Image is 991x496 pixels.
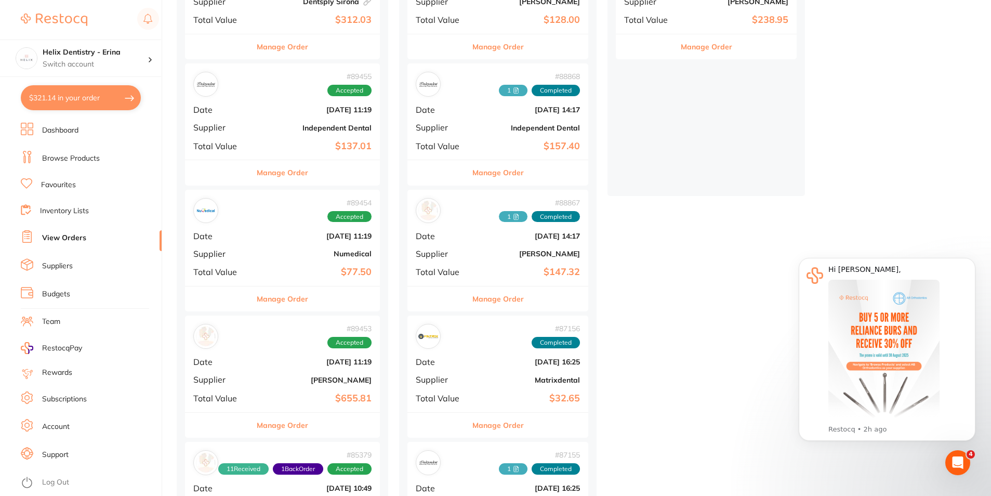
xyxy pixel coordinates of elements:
button: Manage Order [472,160,524,185]
span: Date [416,484,468,493]
b: [DATE] 11:19 [258,232,372,240]
span: Received [218,463,269,475]
button: Manage Order [472,413,524,438]
span: Date [416,105,468,114]
span: Received [499,463,527,475]
span: Supplier [416,249,468,258]
span: Supplier [416,375,468,384]
button: Log Out [21,475,158,491]
button: Manage Order [257,286,308,311]
span: Received [499,211,527,223]
span: Total Value [416,141,468,151]
a: Restocq Logo [21,8,87,32]
span: Date [416,357,468,367]
p: Switch account [43,59,148,70]
b: Independent Dental [258,124,372,132]
img: Henry Schein Halas [196,453,216,473]
a: View Orders [42,233,86,243]
button: Manage Order [472,34,524,59]
span: # 89453 [327,324,372,333]
span: Total Value [416,394,468,403]
b: [DATE] 14:17 [476,106,580,114]
b: [DATE] 16:25 [476,484,580,492]
b: $312.03 [258,15,372,25]
a: Account [42,422,70,432]
span: Total Value [193,15,250,24]
span: # 85379 [218,451,372,459]
a: RestocqPay [21,342,82,354]
a: Team [42,317,60,327]
span: Date [193,231,250,241]
span: Date [193,105,250,114]
span: Completed [532,463,580,475]
span: Supplier [193,375,250,384]
span: Accepted [327,85,372,96]
span: # 89454 [327,199,372,207]
span: # 87156 [532,324,580,333]
span: Completed [532,211,580,223]
img: Henry Schein Halas [418,201,438,220]
a: Dashboard [42,125,78,136]
b: $655.81 [258,393,372,404]
span: Supplier [416,123,468,132]
a: Browse Products [42,153,100,164]
a: Subscriptions [42,394,87,404]
span: Accepted [327,337,372,348]
span: # 88867 [499,199,580,207]
span: Total Value [193,394,250,403]
span: Total Value [416,267,468,277]
b: Matrixdental [476,376,580,384]
div: Numedical#89454AcceptedDate[DATE] 11:19SupplierNumedicalTotal Value$77.50Manage Order [185,190,380,312]
img: Helix Dentistry - Erina [16,48,37,69]
span: Date [193,357,250,367]
span: Supplier [193,249,250,258]
b: [DATE] 14:17 [476,232,580,240]
span: Total Value [193,141,250,151]
b: [PERSON_NAME] [476,250,580,258]
b: [PERSON_NAME] [258,376,372,384]
span: Back orders [273,463,323,475]
span: # 89455 [327,72,372,81]
a: Favourites [41,180,76,190]
img: Independent Dental [418,453,438,473]
button: Manage Order [681,34,732,59]
a: Inventory Lists [40,206,89,216]
b: Numedical [258,250,372,258]
a: Support [42,450,69,460]
a: Suppliers [42,261,73,271]
span: Received [499,85,527,96]
b: $128.00 [476,15,580,25]
span: Completed [532,337,580,348]
span: Completed [532,85,580,96]
a: Log Out [42,477,69,488]
div: Henry Schein Halas#89453AcceptedDate[DATE] 11:19Supplier[PERSON_NAME]Total Value$655.81Manage Order [185,316,380,438]
b: $137.01 [258,141,372,152]
img: Numedical [196,201,216,220]
img: Restocq Logo [21,14,87,26]
button: Manage Order [257,413,308,438]
b: [DATE] 11:19 [258,106,372,114]
img: RestocqPay [21,342,33,354]
span: Total Value [416,15,468,24]
a: Rewards [42,368,72,378]
h4: Helix Dentistry - Erina [43,47,148,58]
span: Accepted [327,211,372,223]
iframe: Intercom notifications message [783,242,991,468]
b: [DATE] 10:49 [258,484,372,492]
button: $321.14 in your order [21,85,141,110]
b: $238.95 [684,15,788,25]
button: Manage Order [257,34,308,59]
iframe: Intercom live chat [945,450,970,475]
span: Date [416,231,468,241]
span: Total Value [193,267,250,277]
img: Independent Dental [196,74,216,94]
b: $147.32 [476,267,580,278]
img: Matrixdental [418,327,438,346]
span: # 87155 [499,451,580,459]
span: RestocqPay [42,343,82,354]
b: $32.65 [476,393,580,404]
